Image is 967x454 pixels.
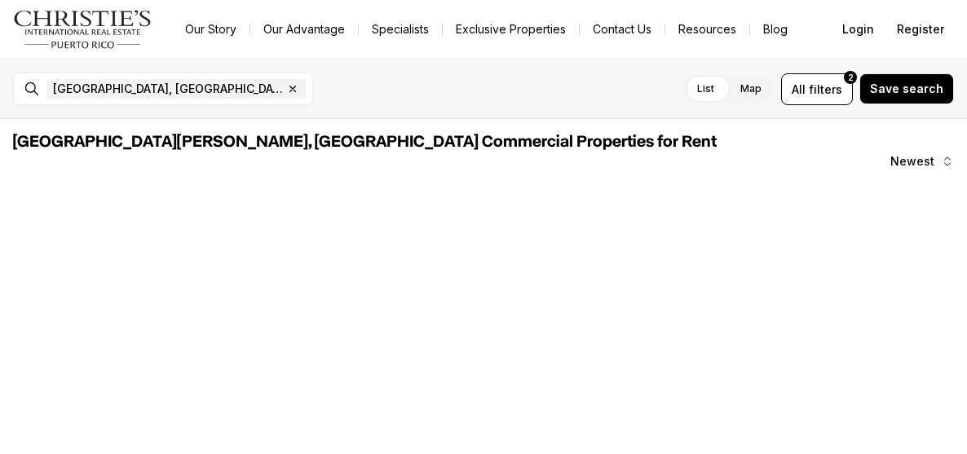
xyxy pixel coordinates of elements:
span: Login [842,23,874,36]
button: Save search [859,73,954,104]
a: Our Story [172,18,249,41]
span: Register [897,23,944,36]
label: Map [727,74,775,104]
a: Our Advantage [250,18,358,41]
button: Allfilters2 [781,73,853,105]
img: logo [13,10,152,49]
button: Login [832,13,884,46]
label: List [684,74,727,104]
a: Resources [665,18,749,41]
span: filters [809,81,842,98]
span: All [792,81,806,98]
a: Exclusive Properties [443,18,579,41]
a: Specialists [359,18,442,41]
span: [GEOGRAPHIC_DATA][PERSON_NAME], [GEOGRAPHIC_DATA] Commercial Properties for Rent [13,134,717,150]
span: Newest [890,155,934,168]
button: Contact Us [580,18,665,41]
a: Blog [750,18,801,41]
button: Register [887,13,954,46]
span: 2 [848,71,854,84]
button: Newest [881,145,964,178]
span: [GEOGRAPHIC_DATA], [GEOGRAPHIC_DATA], [GEOGRAPHIC_DATA] [53,82,283,95]
span: Save search [870,82,943,95]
